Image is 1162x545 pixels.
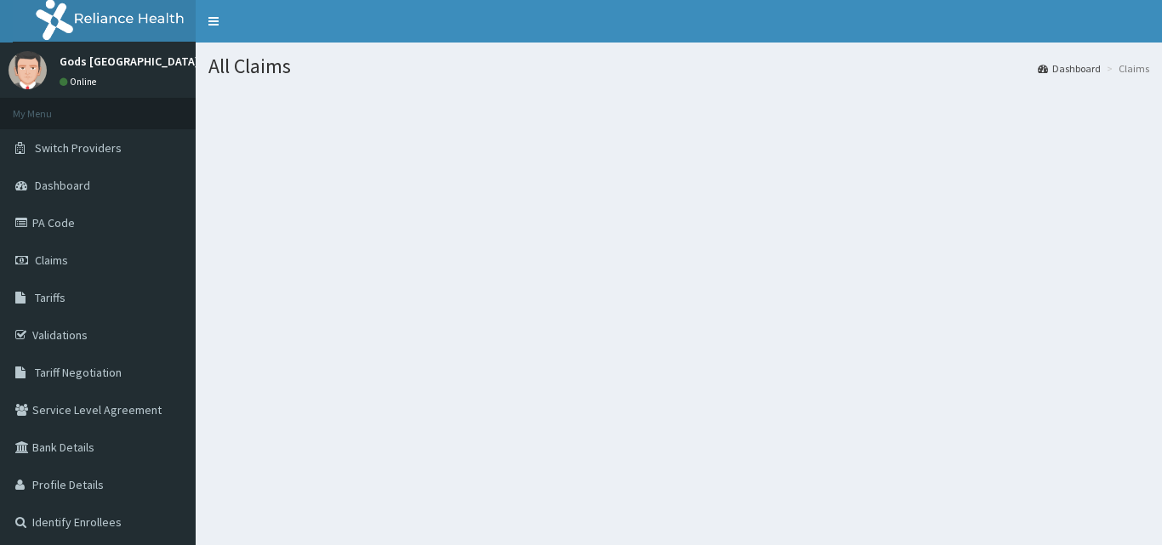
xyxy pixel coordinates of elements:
[60,76,100,88] a: Online
[35,290,66,305] span: Tariffs
[35,140,122,156] span: Switch Providers
[35,253,68,268] span: Claims
[208,55,1149,77] h1: All Claims
[60,55,199,67] p: Gods [GEOGRAPHIC_DATA]
[35,365,122,380] span: Tariff Negotiation
[9,51,47,89] img: User Image
[1038,61,1101,76] a: Dashboard
[35,178,90,193] span: Dashboard
[1102,61,1149,76] li: Claims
